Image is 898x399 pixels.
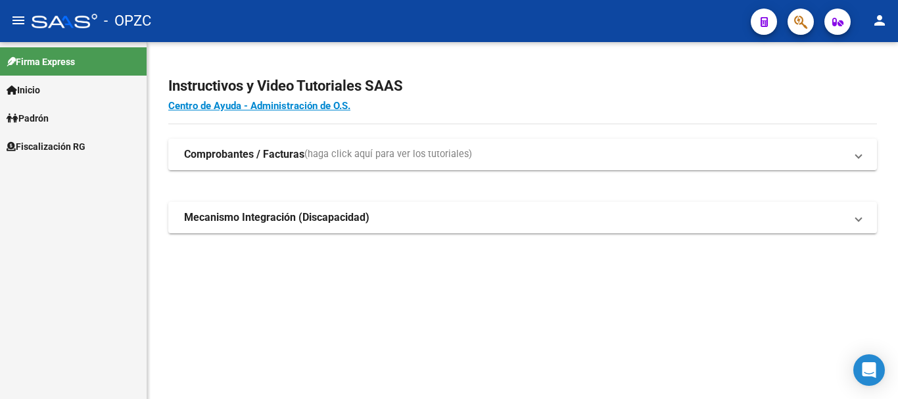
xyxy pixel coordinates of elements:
[168,202,877,233] mat-expansion-panel-header: Mecanismo Integración (Discapacidad)
[872,12,887,28] mat-icon: person
[7,55,75,69] span: Firma Express
[11,12,26,28] mat-icon: menu
[168,74,877,99] h2: Instructivos y Video Tutoriales SAAS
[304,147,472,162] span: (haga click aquí para ver los tutoriales)
[7,83,40,97] span: Inicio
[168,100,350,112] a: Centro de Ayuda - Administración de O.S.
[7,139,85,154] span: Fiscalización RG
[168,139,877,170] mat-expansion-panel-header: Comprobantes / Facturas(haga click aquí para ver los tutoriales)
[184,210,369,225] strong: Mecanismo Integración (Discapacidad)
[184,147,304,162] strong: Comprobantes / Facturas
[7,111,49,126] span: Padrón
[104,7,151,35] span: - OPZC
[853,354,885,386] div: Open Intercom Messenger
